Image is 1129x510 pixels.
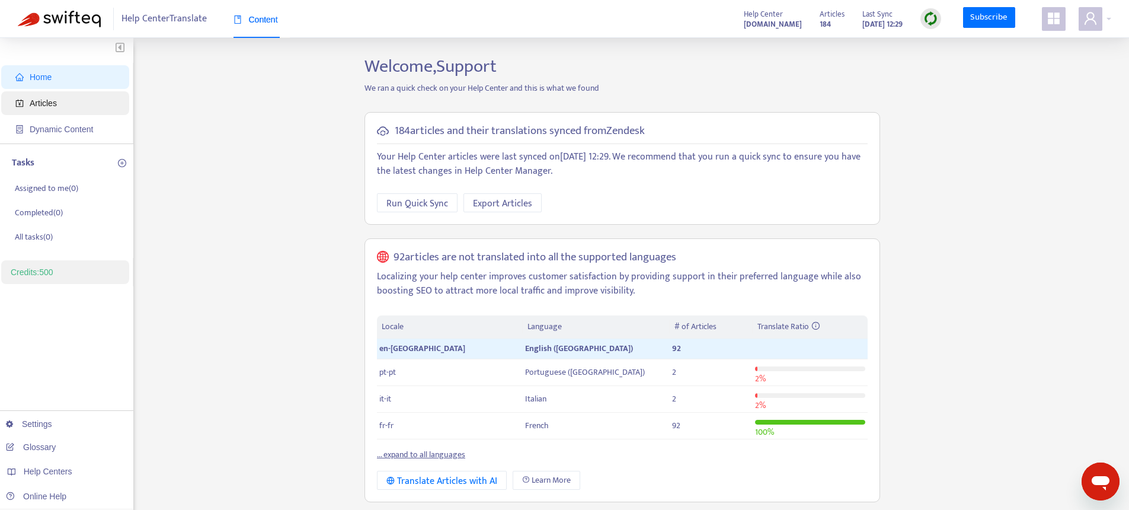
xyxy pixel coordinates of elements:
[672,342,681,355] span: 92
[11,267,53,277] a: Credits:500
[30,98,57,108] span: Articles
[513,471,580,490] a: Learn More
[377,471,507,490] button: Translate Articles with AI
[15,231,53,243] p: All tasks ( 0 )
[923,11,938,26] img: sync.dc5367851b00ba804db3.png
[672,365,676,379] span: 2
[525,365,645,379] span: Portuguese ([GEOGRAPHIC_DATA])
[463,193,542,212] button: Export Articles
[356,82,889,94] p: We ran a quick check on your Help Center and this is what we found
[386,474,497,489] div: Translate Articles with AI
[121,8,207,30] span: Help Center Translate
[234,15,278,24] span: Content
[379,342,465,355] span: en-[GEOGRAPHIC_DATA]
[820,8,845,21] span: Articles
[670,315,753,339] th: # of Articles
[755,425,774,439] span: 100 %
[377,150,868,179] p: Your Help Center articles were last synced on [DATE] 12:29 . We recommend that you run a quick sy...
[234,15,242,24] span: book
[862,18,903,31] strong: [DATE] 12:29
[1082,463,1120,501] iframe: Button to launch messaging window
[395,125,645,138] h5: 184 articles and their translations synced from Zendesk
[1083,11,1098,26] span: user
[394,251,676,264] h5: 92 articles are not translated into all the supported languages
[377,125,389,137] span: cloud-sync
[862,8,893,21] span: Last Sync
[15,73,24,81] span: home
[525,392,546,406] span: Italian
[672,392,676,406] span: 2
[744,8,783,21] span: Help Center
[379,419,394,432] span: fr-fr
[386,196,448,211] span: Run Quick Sync
[532,474,571,487] span: Learn More
[377,315,523,339] th: Locale
[30,72,52,82] span: Home
[525,342,633,355] span: English ([GEOGRAPHIC_DATA])
[744,17,802,31] a: [DOMAIN_NAME]
[12,156,34,170] p: Tasks
[377,251,389,264] span: global
[6,419,52,429] a: Settings
[15,125,24,133] span: container
[755,372,766,385] span: 2 %
[30,125,93,134] span: Dynamic Content
[963,7,1015,28] a: Subscribe
[379,392,391,406] span: it-it
[473,196,532,211] span: Export Articles
[1047,11,1061,26] span: appstore
[6,442,56,452] a: Glossary
[820,18,831,31] strong: 184
[15,206,63,219] p: Completed ( 0 )
[377,448,465,461] a: ... expand to all languages
[672,419,680,432] span: 92
[744,18,802,31] strong: [DOMAIN_NAME]
[364,52,497,81] span: Welcome, Support
[525,419,549,432] span: French
[18,11,101,27] img: Swifteq
[118,159,126,167] span: plus-circle
[24,467,72,476] span: Help Centers
[755,399,766,412] span: 2 %
[377,193,458,212] button: Run Quick Sync
[379,365,396,379] span: pt-pt
[377,270,868,298] p: Localizing your help center improves customer satisfaction by providing support in their preferre...
[757,320,863,333] div: Translate Ratio
[15,99,24,107] span: account-book
[523,315,670,339] th: Language
[6,492,66,501] a: Online Help
[15,182,78,195] p: Assigned to me ( 0 )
